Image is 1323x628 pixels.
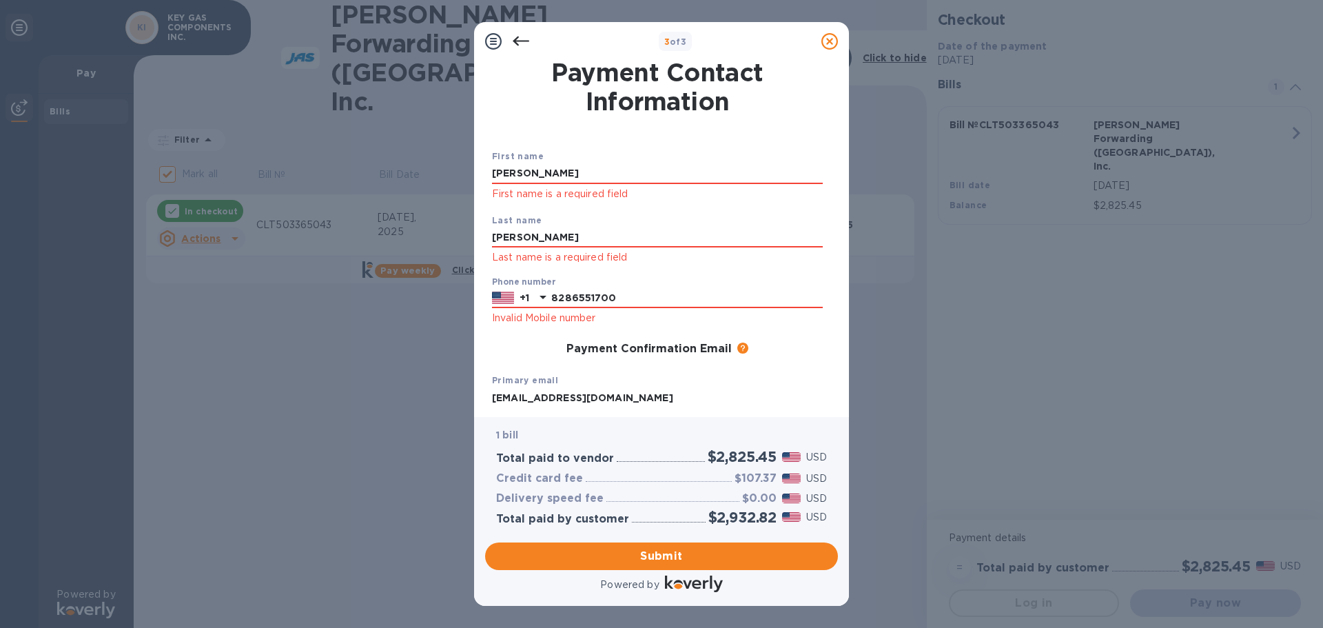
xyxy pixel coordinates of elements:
[496,429,518,440] b: 1 bill
[492,58,823,116] h1: Payment Contact Information
[551,288,823,309] input: Enter your phone number
[742,492,777,505] h3: $0.00
[496,452,614,465] h3: Total paid to vendor
[492,278,555,286] label: Phone number
[782,474,801,483] img: USD
[566,343,732,356] h3: Payment Confirmation Email
[485,543,838,570] button: Submit
[782,494,801,503] img: USD
[492,290,514,305] img: US
[492,250,823,265] p: Last name is a required field
[492,151,544,161] b: First name
[492,387,823,408] input: Enter your primary name
[735,472,777,485] h3: $107.37
[806,472,827,486] p: USD
[806,510,827,525] p: USD
[496,513,629,526] h3: Total paid by customer
[806,450,827,465] p: USD
[492,186,823,202] p: First name is a required field
[708,509,777,526] h2: $2,932.82
[782,512,801,522] img: USD
[492,227,823,248] input: Enter your last name
[708,448,777,465] h2: $2,825.45
[665,576,723,592] img: Logo
[664,37,670,47] span: 3
[492,215,542,225] b: Last name
[492,163,823,184] input: Enter your first name
[492,375,558,385] b: Primary email
[496,492,604,505] h3: Delivery speed fee
[496,472,583,485] h3: Credit card fee
[492,310,823,326] p: Invalid Mobile number
[496,548,827,565] span: Submit
[782,452,801,462] img: USD
[664,37,687,47] b: of 3
[806,492,827,506] p: USD
[600,578,659,592] p: Powered by
[520,291,529,305] p: +1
